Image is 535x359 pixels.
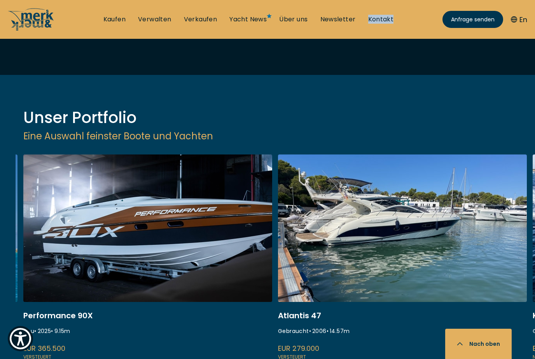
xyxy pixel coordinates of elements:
a: Newsletter [320,15,356,24]
a: Kaufen [103,15,126,24]
button: Show Accessibility Preferences [8,326,33,351]
a: Verkaufen [184,15,217,24]
span: Anfrage senden [451,16,495,24]
a: Yacht News [229,15,267,24]
button: Nach oben [445,329,512,359]
a: Über uns [279,15,308,24]
a: Anfrage senden [442,11,503,28]
a: Kontakt [368,15,394,24]
a: Verwalten [138,15,171,24]
button: En [511,14,527,25]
